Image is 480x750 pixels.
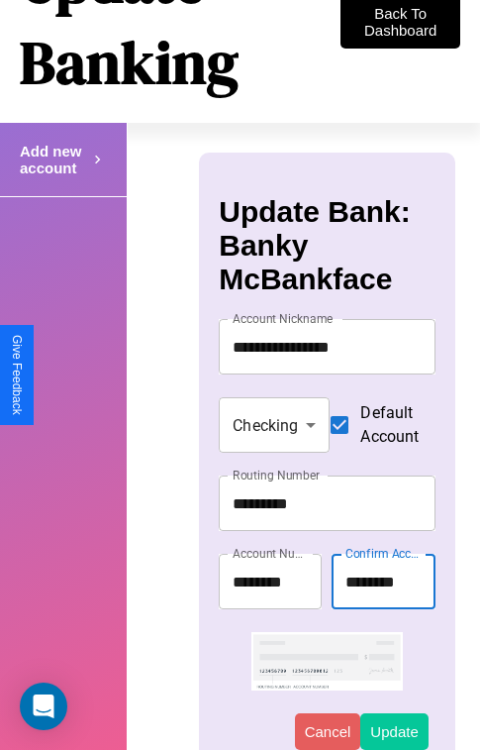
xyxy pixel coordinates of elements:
[360,713,428,750] button: Update
[251,632,403,690] img: check
[233,545,312,562] label: Account Number
[10,335,24,415] div: Give Feedback
[345,545,425,562] label: Confirm Account Number
[233,310,334,327] label: Account Nickname
[20,683,67,730] div: Open Intercom Messenger
[360,401,419,449] span: Default Account
[219,397,330,453] div: Checking
[20,143,89,176] h4: Add new account
[233,467,320,483] label: Routing Number
[219,195,434,296] h3: Update Bank: Banky McBankface
[295,713,361,750] button: Cancel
